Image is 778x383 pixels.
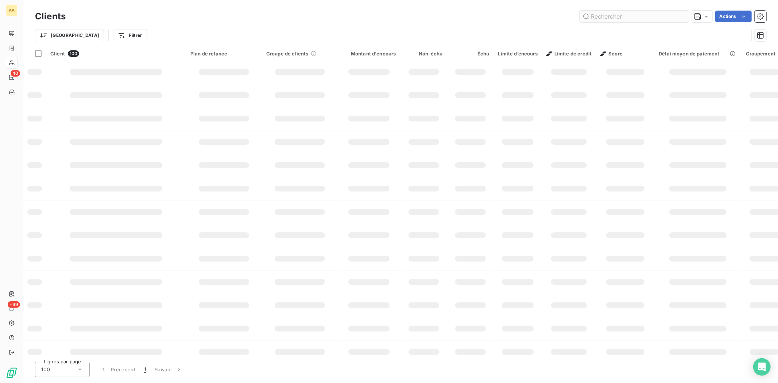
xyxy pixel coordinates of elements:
[6,367,18,379] img: Logo LeanPay
[600,51,623,57] span: Score
[342,51,396,57] div: Montant d'encours
[35,30,104,41] button: [GEOGRAPHIC_DATA]
[753,358,771,376] div: Open Intercom Messenger
[715,11,752,22] button: Actions
[11,70,20,77] span: 40
[150,362,187,377] button: Suivant
[50,51,65,57] span: Client
[659,51,737,57] div: Délai moyen de paiement
[113,30,147,41] button: Filtrer
[546,51,592,57] span: Limite de crédit
[144,366,146,373] span: 1
[68,50,79,57] span: 100
[190,51,258,57] div: Plan de relance
[96,362,140,377] button: Précédent
[8,301,20,308] span: +99
[580,11,689,22] input: Rechercher
[35,10,66,23] h3: Clients
[6,4,18,16] div: AA
[266,51,309,57] span: Groupe de clients
[140,362,150,377] button: 1
[405,51,443,57] div: Non-échu
[452,51,489,57] div: Échu
[498,51,538,57] div: Limite d’encours
[41,366,50,373] span: 100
